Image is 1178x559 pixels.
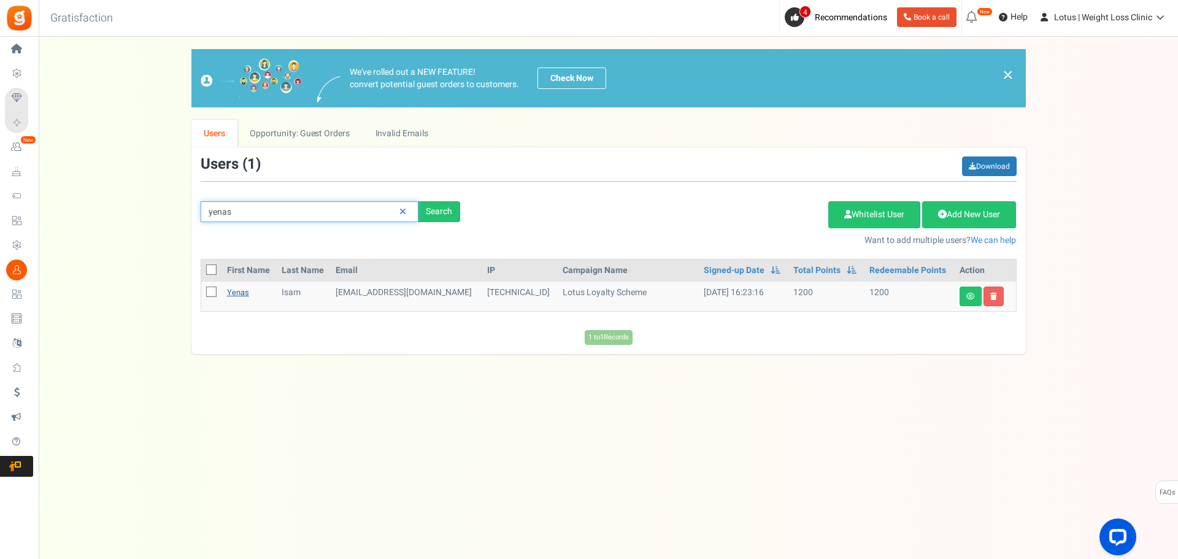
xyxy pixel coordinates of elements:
td: Isam [277,282,331,311]
span: Help [1007,11,1028,23]
a: Opportunity: Guest Orders [237,120,362,147]
i: View details [966,293,975,300]
td: [TECHNICAL_ID] [482,282,558,311]
td: Lotus Loyalty Scheme [558,282,699,311]
div: Search [418,201,460,222]
th: Action [955,260,1016,282]
a: Reset [393,201,412,223]
a: Help [994,7,1033,27]
img: Gratisfaction [6,4,33,32]
a: Total Points [793,264,841,277]
span: 4 [799,6,811,18]
img: images [201,58,302,98]
a: Signed-up Date [704,264,764,277]
h3: Gratisfaction [37,6,126,31]
a: Users [191,120,238,147]
img: images [317,76,341,102]
a: Redeemable Points [869,264,946,277]
th: Email [331,260,482,282]
a: × [1003,67,1014,82]
th: IP [482,260,558,282]
i: Delete user [990,293,997,300]
a: Yenas [227,287,249,298]
td: [DATE] 16:23:16 [699,282,788,311]
th: Last Name [277,260,331,282]
td: customer [331,282,482,311]
p: Want to add multiple users? [479,234,1017,247]
a: We can help [971,234,1016,247]
p: We've rolled out a NEW FEATURE! convert potential guest orders to customers. [350,66,519,91]
a: Book a call [897,7,957,27]
td: 1200 [788,282,864,311]
span: FAQs [1159,481,1176,504]
span: 1 [247,153,256,175]
em: New [20,136,36,144]
a: Invalid Emails [363,120,441,147]
em: New [977,7,993,16]
th: Campaign Name [558,260,699,282]
span: Recommendations [815,11,887,24]
a: Check Now [537,67,606,89]
a: 4 Recommendations [785,7,892,27]
a: Whitelist User [828,201,920,228]
a: New [5,137,33,158]
td: 1200 [864,282,954,311]
span: Lotus | Weight Loss Clinic [1054,11,1152,24]
h3: Users ( ) [201,156,261,172]
th: First Name [222,260,277,282]
a: Download [962,156,1017,176]
input: Search by email or name [201,201,418,222]
a: Add New User [922,201,1016,228]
